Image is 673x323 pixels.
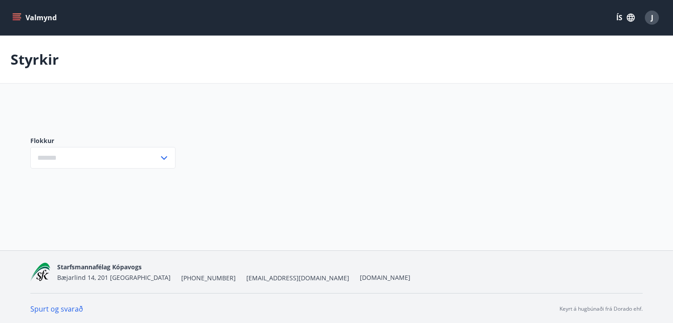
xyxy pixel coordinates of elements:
span: Bæjarlind 14, 201 [GEOGRAPHIC_DATA] [57,273,171,282]
span: [EMAIL_ADDRESS][DOMAIN_NAME] [246,274,349,283]
button: menu [11,10,60,26]
span: [PHONE_NUMBER] [181,274,236,283]
a: Spurt og svarað [30,304,83,314]
a: [DOMAIN_NAME] [360,273,410,282]
span: J [651,13,653,22]
p: Styrkir [11,50,59,69]
span: Starfsmannafélag Kópavogs [57,263,142,271]
button: J [641,7,662,28]
label: Flokkur [30,136,176,145]
button: ÍS [611,10,640,26]
img: x5MjQkxwhnYn6YREZUTEa9Q4KsBUeQdWGts9Dj4O.png [30,263,50,282]
p: Keyrt á hugbúnaði frá Dorado ehf. [560,305,643,313]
